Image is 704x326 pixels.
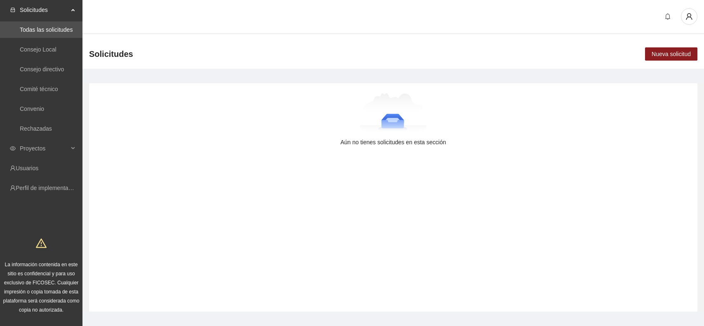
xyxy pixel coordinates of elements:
[16,185,80,191] a: Perfil de implementadora
[10,7,16,13] span: inbox
[20,140,68,157] span: Proyectos
[20,86,58,92] a: Comité técnico
[652,49,691,59] span: Nueva solicitud
[89,47,133,61] span: Solicitudes
[360,93,427,134] img: Aún no tienes solicitudes en esta sección
[681,8,697,25] button: user
[20,66,64,73] a: Consejo directivo
[3,262,80,313] span: La información contenida en este sitio es confidencial y para uso exclusivo de FICOSEC. Cualquier...
[645,47,697,61] button: Nueva solicitud
[16,165,38,171] a: Usuarios
[20,106,44,112] a: Convenio
[20,2,68,18] span: Solicitudes
[662,13,674,20] span: bell
[20,46,57,53] a: Consejo Local
[20,125,52,132] a: Rechazadas
[10,145,16,151] span: eye
[36,238,47,249] span: warning
[102,138,684,147] div: Aún no tienes solicitudes en esta sección
[20,26,73,33] a: Todas las solicitudes
[661,10,674,23] button: bell
[681,13,697,20] span: user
